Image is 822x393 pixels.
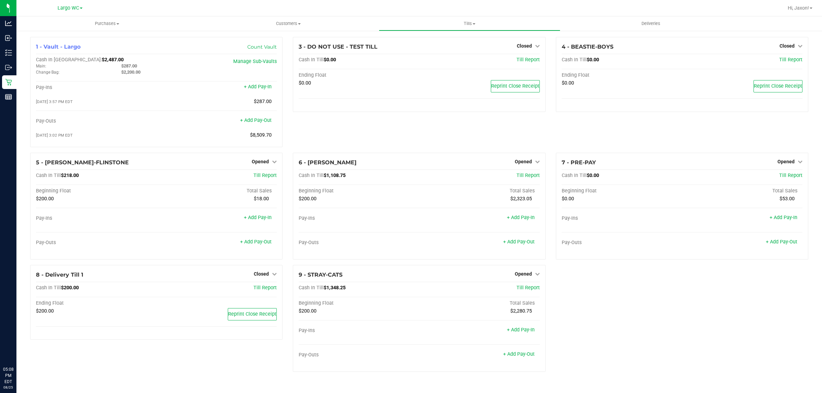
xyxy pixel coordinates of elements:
a: Customers [198,16,379,31]
span: $1,348.25 [324,285,346,291]
a: Till Report [779,173,802,178]
span: 4 - BEASTIE-BOYS [562,43,613,50]
div: Beginning Float [36,188,157,194]
span: Cash In Till [299,57,324,63]
div: Pay-Ins [36,85,157,91]
span: Reprint Close Receipt [228,311,276,317]
span: Closed [780,43,795,49]
a: Till Report [253,173,277,178]
span: 1 - Vault - Largo [36,43,80,50]
span: Cash In Till [299,173,324,178]
div: Beginning Float [299,188,419,194]
div: Pay-Outs [562,240,682,246]
span: $200.00 [36,308,54,314]
a: Manage Sub-Vaults [233,59,277,64]
a: + Add Pay-Out [503,239,535,245]
span: Opened [252,159,269,164]
inline-svg: Inventory [5,49,12,56]
p: 08/25 [3,385,13,390]
div: Total Sales [419,300,540,306]
a: Till Report [516,57,540,63]
a: Till Report [516,285,540,291]
a: + Add Pay-Out [240,117,272,123]
inline-svg: Retail [5,79,12,86]
span: Deliveries [632,21,670,27]
a: + Add Pay-Out [503,351,535,357]
span: 8 - Delivery Till 1 [36,271,83,278]
span: Opened [515,271,532,277]
span: 6 - [PERSON_NAME] [299,159,357,166]
span: $287.00 [121,63,137,68]
a: + Add Pay-In [244,84,272,90]
span: 3 - DO NOT USE - TEST TILL [299,43,377,50]
span: $53.00 [780,196,795,202]
span: Largo WC [58,5,79,11]
span: Reprint Close Receipt [491,83,539,89]
inline-svg: Outbound [5,64,12,71]
span: $200.00 [36,196,54,202]
span: Closed [517,43,532,49]
span: $2,280.75 [510,308,532,314]
a: + Add Pay-Out [766,239,797,245]
button: Reprint Close Receipt [754,80,802,92]
span: $1,108.75 [324,173,346,178]
span: 5 - [PERSON_NAME]-FLINSTONE [36,159,129,166]
span: Opened [515,159,532,164]
div: Beginning Float [299,300,419,306]
span: $18.00 [254,196,269,202]
span: [DATE] 3:57 PM EDT [36,99,73,104]
div: Pay-Outs [36,240,157,246]
span: Cash In Till [562,173,587,178]
a: + Add Pay-In [770,215,797,220]
span: $200.00 [299,196,316,202]
div: Pay-Ins [36,215,157,221]
div: Total Sales [682,188,802,194]
inline-svg: Inbound [5,35,12,41]
div: Total Sales [157,188,277,194]
span: $0.00 [562,80,574,86]
a: Purchases [16,16,198,31]
span: Cash In Till [36,285,61,291]
span: 7 - PRE-PAY [562,159,596,166]
span: Till Report [516,173,540,178]
div: Pay-Ins [299,215,419,221]
a: + Add Pay-In [507,327,535,333]
span: Opened [777,159,795,164]
span: Reprint Close Receipt [754,83,802,89]
div: Pay-Outs [299,240,419,246]
span: [DATE] 3:02 PM EDT [36,133,73,138]
a: Till Report [253,285,277,291]
a: + Add Pay-In [507,215,535,220]
span: $2,487.00 [102,57,124,63]
div: Ending Float [36,300,157,306]
a: Till Report [779,57,802,63]
span: $200.00 [61,285,79,291]
span: 9 - STRAY-CATS [299,271,342,278]
span: $287.00 [254,99,272,104]
div: Pay-Outs [36,118,157,124]
span: $0.00 [324,57,336,63]
iframe: Resource center [7,338,27,359]
span: Cash In Till [299,285,324,291]
inline-svg: Analytics [5,20,12,27]
a: + Add Pay-Out [240,239,272,245]
span: $2,200.00 [121,69,140,75]
span: $8,509.70 [250,132,272,138]
span: Cash In Till [562,57,587,63]
span: $0.00 [299,80,311,86]
span: Hi, Jaxon! [788,5,809,11]
div: Beginning Float [562,188,682,194]
button: Reprint Close Receipt [491,80,540,92]
span: Change Bag: [36,70,60,75]
span: $0.00 [562,196,574,202]
button: Reprint Close Receipt [228,308,277,320]
span: $218.00 [61,173,79,178]
div: Pay-Ins [562,215,682,221]
span: Customers [198,21,378,27]
a: Tills [379,16,560,31]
